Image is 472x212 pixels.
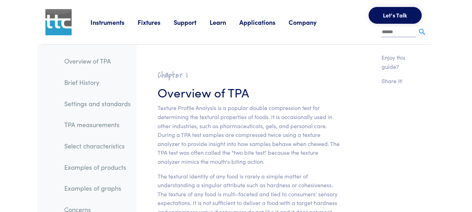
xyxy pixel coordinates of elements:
a: Applications [239,18,289,27]
a: Support [174,18,210,27]
a: Learn [210,18,239,27]
p: Enjoy this guide? [382,53,414,71]
a: Fixtures [138,18,174,27]
a: TPA measurements [59,117,136,133]
a: Instruments [90,18,138,27]
a: Select characteristics [59,138,136,154]
a: Examples of graphs [59,180,136,196]
a: Brief History [59,74,136,90]
p: Texture Profile Analysis is a popular double compression test for determining the textural proper... [158,103,340,166]
button: Let's Talk [369,7,422,24]
h3: Overview of TPA [158,83,340,101]
p: Share it! [382,76,414,86]
a: Company [289,18,330,27]
a: Share on LinkedIn [382,118,389,126]
a: Settings and standards [59,96,136,112]
img: ttc_logo_1x1_v1.0.png [45,9,72,35]
h2: Chapter I [158,70,340,81]
a: Examples of products [59,159,136,175]
a: Overview of TPA [59,53,136,69]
